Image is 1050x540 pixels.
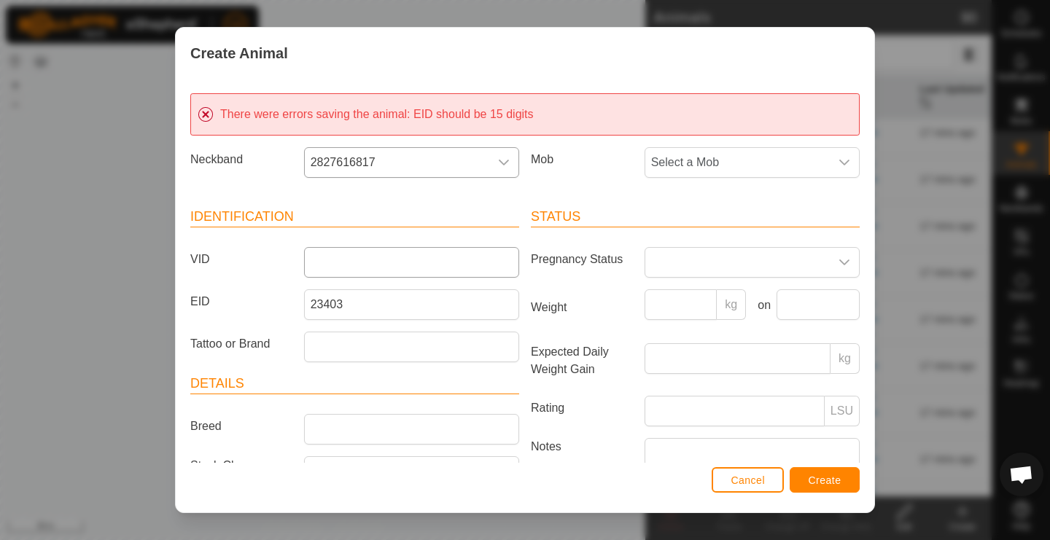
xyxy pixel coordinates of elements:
[825,396,860,426] p-inputgroup-addon: LSU
[731,474,765,486] span: Cancel
[184,332,298,356] label: Tattoo or Brand
[190,42,288,64] span: Create Animal
[407,108,533,120] span: : EID should be 15 digits
[525,147,639,172] label: Mob
[809,474,841,486] span: Create
[1000,453,1043,496] div: Open chat
[717,289,746,320] p-inputgroup-addon: kg
[525,396,639,420] label: Rating
[752,297,771,314] label: on
[184,414,298,439] label: Breed
[531,207,860,227] header: Status
[190,374,519,394] header: Details
[305,148,489,177] span: 2827616817
[489,148,518,177] div: dropdown trigger
[790,467,860,493] button: Create
[712,467,784,493] button: Cancel
[184,247,298,272] label: VID
[525,289,639,326] label: Weight
[184,289,298,314] label: EID
[830,248,859,277] div: dropdown trigger
[525,438,639,520] label: Notes
[184,456,298,474] label: Stock Class
[190,93,860,136] div: There were errors saving the animal
[489,457,518,480] div: dropdown trigger
[525,343,639,378] label: Expected Daily Weight Gain
[184,147,298,172] label: Neckband
[190,207,519,227] header: Identification
[645,148,830,177] span: Select a Mob
[831,343,860,374] p-inputgroup-addon: kg
[830,148,859,177] div: dropdown trigger
[525,247,639,272] label: Pregnancy Status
